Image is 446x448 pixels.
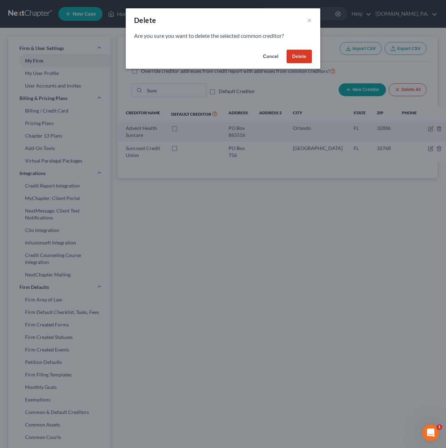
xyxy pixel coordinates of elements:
[134,15,156,25] div: Delete
[287,50,312,64] button: Delete
[134,32,312,40] p: Are you sure you want to delete the selected common creditor?
[307,16,312,24] button: ×
[257,50,284,64] button: Cancel
[422,424,439,441] iframe: Intercom live chat
[437,424,442,430] span: 1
